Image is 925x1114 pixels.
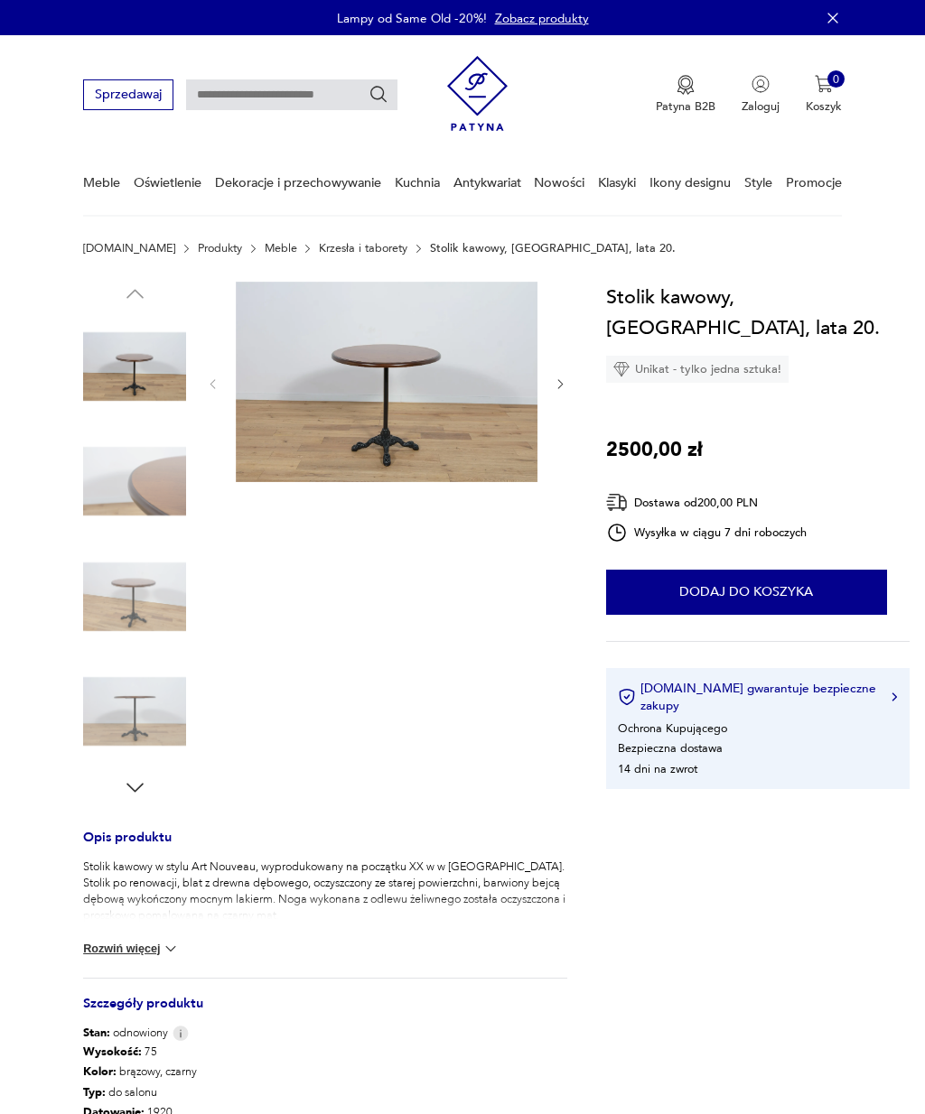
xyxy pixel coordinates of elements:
[656,75,715,115] a: Ikona medaluPatyna B2B
[83,660,186,763] img: Zdjęcie produktu Stolik kawowy, Wielka Brytania, lata 20.
[534,152,584,214] a: Nowości
[337,10,487,27] p: Lampy od Same Old -20%!
[83,152,120,214] a: Meble
[83,1084,106,1100] b: Typ :
[453,152,521,214] a: Antykwariat
[606,491,807,514] div: Dostawa od 200,00 PLN
[83,242,175,255] a: [DOMAIN_NAME]
[606,570,887,615] button: Dodaj do koszyka
[430,242,676,255] p: Stolik kawowy, [GEOGRAPHIC_DATA], lata 20.
[83,1044,142,1060] b: Wysokość :
[447,50,508,137] img: Patyna - sklep z meblami i dekoracjami vintage
[319,242,407,255] a: Krzesła i taborety
[83,1062,296,1082] p: brązowy, czarny
[806,75,842,115] button: 0Koszyk
[649,152,731,214] a: Ikony designu
[495,10,589,27] a: Zobacz produkty
[827,70,846,88] div: 0
[83,832,567,859] h3: Opis produktu
[618,688,636,706] img: Ikona certyfikatu
[618,720,727,737] li: Ochrona Kupującego
[618,761,697,777] li: 14 dni na zwrot
[173,1026,189,1041] img: Info icon
[606,356,789,383] div: Unikat - tylko jedna sztuka!
[83,1025,168,1041] span: odnowiony
[742,98,780,115] p: Zaloguj
[786,152,842,214] a: Promocje
[265,242,297,255] a: Meble
[83,1063,117,1080] b: Kolor:
[83,1082,296,1102] p: do salonu
[236,282,537,483] img: Zdjęcie produktu Stolik kawowy, Wielka Brytania, lata 20.
[677,75,695,95] img: Ikona medalu
[83,90,173,101] a: Sprzedawaj
[369,85,388,105] button: Szukaj
[806,98,842,115] p: Koszyk
[83,1025,110,1041] b: Stan:
[618,740,723,757] li: Bezpieczna dostawa
[892,692,897,701] img: Ikona strzałki w prawo
[656,98,715,115] p: Patyna B2B
[606,491,628,514] img: Ikona dostawy
[83,545,186,648] img: Zdjęcie produktu Stolik kawowy, Wielka Brytania, lata 20.
[598,152,636,214] a: Klasyki
[83,940,180,958] button: Rozwiń więcej
[752,75,770,93] img: Ikonka użytkownika
[656,75,715,115] button: Patyna B2B
[613,361,630,377] img: Ikona diamentu
[83,315,186,418] img: Zdjęcie produktu Stolik kawowy, Wielka Brytania, lata 20.
[83,998,567,1026] h3: Szczegóły produktu
[83,79,173,109] button: Sprzedawaj
[606,522,807,543] div: Wysyłka w ciągu 7 dni roboczych
[815,75,833,93] img: Ikona koszyka
[198,242,242,255] a: Produkty
[618,680,897,714] button: [DOMAIN_NAME] gwarantuje bezpieczne zakupy
[606,282,910,343] h1: Stolik kawowy, [GEOGRAPHIC_DATA], lata 20.
[744,152,772,214] a: Style
[742,75,780,115] button: Zaloguj
[134,152,201,214] a: Oświetlenie
[215,152,381,214] a: Dekoracje i przechowywanie
[83,1041,296,1062] p: 75
[162,940,180,958] img: chevron down
[83,430,186,533] img: Zdjęcie produktu Stolik kawowy, Wielka Brytania, lata 20.
[395,152,440,214] a: Kuchnia
[83,859,567,924] p: Stolik kawowy w stylu Art Nouveau, wyprodukowany na początku XX w w [GEOGRAPHIC_DATA]. Stolik po ...
[606,434,703,465] p: 2500,00 zł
